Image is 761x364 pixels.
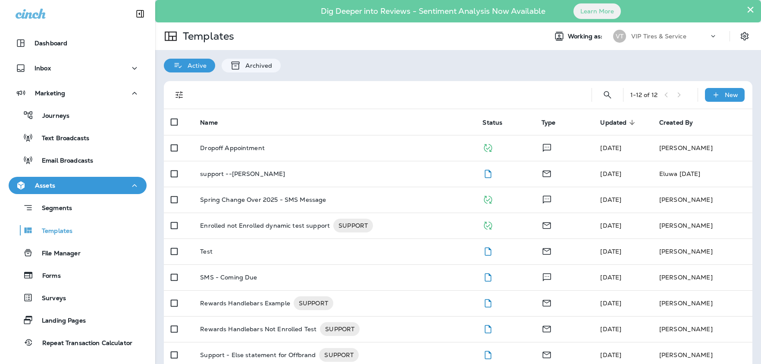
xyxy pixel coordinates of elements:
div: 1 - 12 of 12 [630,91,658,98]
div: VT [613,30,626,43]
button: Collapse Sidebar [128,5,152,22]
span: Email [542,169,552,177]
p: Dig Deeper into Reviews - Sentiment Analysis Now Available [296,10,570,13]
button: Templates [9,221,147,239]
span: Draft [482,350,493,358]
p: Marketing [35,90,65,97]
p: Journeys [34,112,69,120]
p: Archived [241,62,272,69]
button: Surveys [9,289,147,307]
button: Learn More [573,3,621,19]
span: Draft [482,273,493,280]
span: Type [542,119,556,126]
span: Draft [482,324,493,332]
span: Updated [600,119,638,126]
span: Name [200,119,218,126]
p: Dropoff Appointment [200,144,265,151]
span: Eluwa Monday [600,170,621,178]
span: Email [542,324,552,332]
p: support --[PERSON_NAME] [200,170,285,177]
p: Active [183,62,207,69]
p: Templates [179,30,234,43]
td: [PERSON_NAME] [652,264,752,290]
button: Segments [9,198,147,217]
button: Inbox [9,60,147,77]
span: Updated [600,119,626,126]
button: Assets [9,177,147,194]
p: Support - Else statement for Offbrand [200,348,316,362]
button: Dashboard [9,35,147,52]
p: Rewards Handlebars Example [200,296,290,310]
td: [PERSON_NAME] [652,187,752,213]
button: Email Broadcasts [9,151,147,169]
button: Settings [737,28,752,44]
button: Journeys [9,106,147,124]
p: Repeat Transaction Calculator [34,339,132,348]
span: Draft [482,298,493,306]
p: Forms [34,272,61,280]
p: Enrolled not Enrolled dynamic test support [200,219,330,232]
span: Published [482,143,493,151]
span: Priscilla Valverde [600,248,621,255]
td: Eluwa [DATE] [652,161,752,187]
p: Dashboard [34,40,67,47]
button: File Manager [9,244,147,262]
p: VIP Tires & Service [631,33,686,40]
span: Text [542,143,552,151]
button: Forms [9,266,147,284]
button: Text Broadcasts [9,129,147,147]
p: File Manager [33,250,81,258]
p: Assets [35,182,55,189]
span: Status [482,119,514,126]
p: Rewards Handlebars Not Enrolled Test [200,322,316,336]
span: Priscilla Valverde [600,222,621,229]
span: Draft [482,169,493,177]
div: SUPPORT [333,219,373,232]
span: Email [542,247,552,254]
td: [PERSON_NAME] [652,290,752,316]
span: Created By [659,119,704,126]
button: Repeat Transaction Calculator [9,333,147,351]
p: Templates [33,227,72,235]
p: Inbox [34,65,51,72]
button: Search Templates [599,86,616,104]
td: [PERSON_NAME] [652,238,752,264]
td: [PERSON_NAME] [652,213,752,238]
p: Test [200,248,213,255]
span: Published [482,221,493,229]
p: Surveys [33,295,66,303]
span: Name [200,119,229,126]
span: Email [542,221,552,229]
span: Draft [482,247,493,254]
span: Created By [659,119,693,126]
span: Email [542,298,552,306]
p: Email Broadcasts [33,157,93,165]
button: Close [746,3,755,16]
td: [PERSON_NAME] [652,135,752,161]
div: SUPPORT [294,296,333,310]
button: Landing Pages [9,311,147,329]
div: SUPPORT [319,348,359,362]
p: Landing Pages [33,317,86,325]
button: Filters [171,86,188,104]
p: SMS - Coming Due [200,274,257,281]
span: SUPPORT [333,221,373,230]
span: Working as: [568,33,604,40]
div: SUPPORT [320,322,360,336]
span: Status [482,119,502,126]
td: [PERSON_NAME] [652,316,752,342]
span: Michelle Anderson [600,351,621,359]
span: Text [542,273,552,280]
p: New [725,91,738,98]
p: Spring Change Over 2025 - SMS Message [200,196,326,203]
span: Sarah Paxman [600,299,621,307]
button: Marketing [9,85,147,102]
p: Text Broadcasts [33,135,89,143]
span: Text [542,195,552,203]
span: SUPPORT [320,325,360,333]
span: J-P Scoville [600,273,621,281]
span: SUPPORT [294,299,333,308]
span: Published [482,195,493,203]
span: J-P Scoville [600,196,621,204]
span: SUPPORT [319,351,359,359]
